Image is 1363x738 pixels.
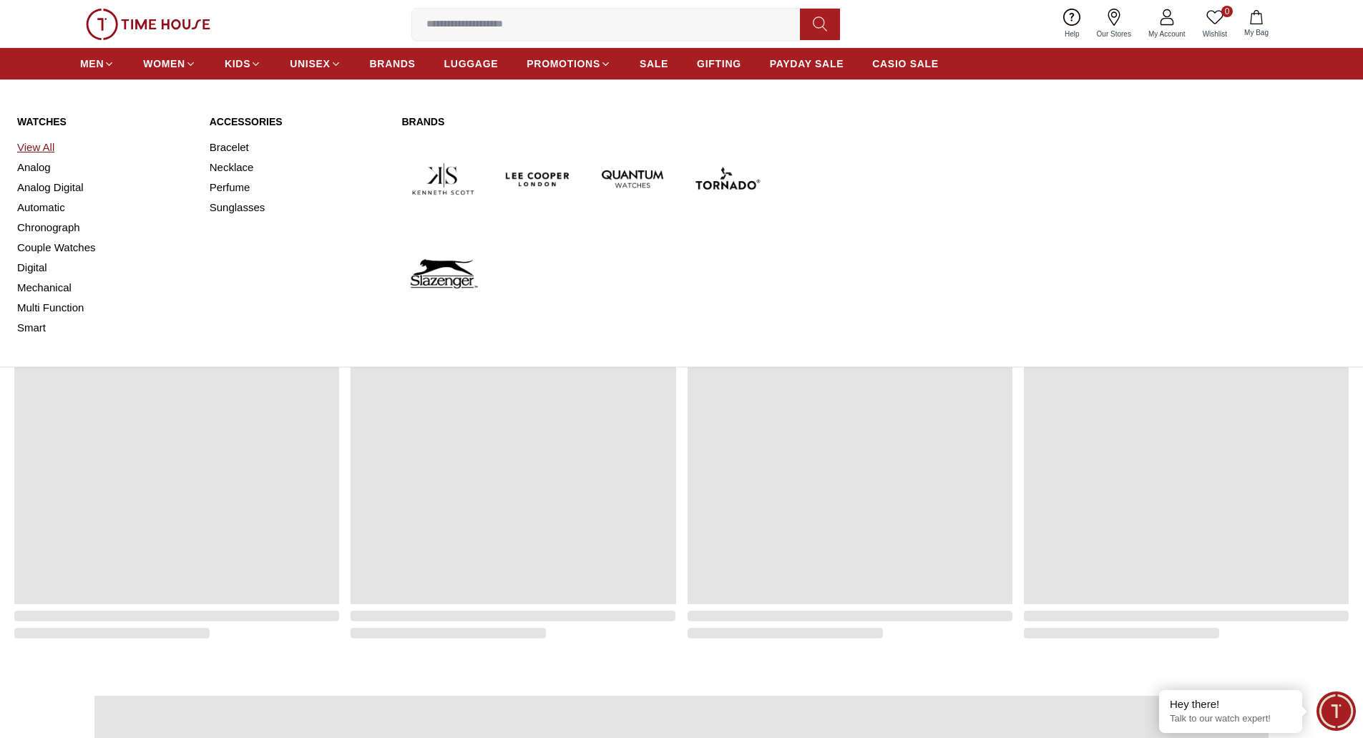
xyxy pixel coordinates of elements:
[872,57,939,71] span: CASIO SALE
[770,57,844,71] span: PAYDAY SALE
[527,57,600,71] span: PROMOTIONS
[17,298,192,318] a: Multi Function
[697,57,741,71] span: GIFTING
[770,51,844,77] a: PAYDAY SALE
[290,51,341,77] a: UNISEX
[17,137,192,157] a: View All
[401,232,484,315] img: Slazenger
[86,9,210,40] img: ...
[17,115,192,129] a: Watches
[80,57,104,71] span: MEN
[370,57,416,71] span: BRANDS
[1221,6,1233,17] span: 0
[1143,29,1191,39] span: My Account
[1170,713,1291,725] p: Talk to our watch expert!
[444,51,499,77] a: LUGGAGE
[401,137,484,220] img: Kenneth Scott
[1088,6,1140,42] a: Our Stores
[17,198,192,218] a: Automatic
[210,137,385,157] a: Bracelet
[1236,7,1277,41] button: My Bag
[872,51,939,77] a: CASIO SALE
[80,51,114,77] a: MEN
[401,115,768,129] a: Brands
[225,51,261,77] a: KIDS
[17,318,192,338] a: Smart
[1239,27,1274,38] span: My Bag
[210,157,385,178] a: Necklace
[17,238,192,258] a: Couple Watches
[1194,6,1236,42] a: 0Wishlist
[640,57,668,71] span: SALE
[290,57,330,71] span: UNISEX
[210,178,385,198] a: Perfume
[370,51,416,77] a: BRANDS
[527,51,611,77] a: PROMOTIONS
[1091,29,1137,39] span: Our Stores
[591,137,674,220] img: Quantum
[210,198,385,218] a: Sunglasses
[1056,6,1088,42] a: Help
[1197,29,1233,39] span: Wishlist
[1059,29,1085,39] span: Help
[697,51,741,77] a: GIFTING
[17,157,192,178] a: Analog
[685,137,768,220] img: Tornado
[210,115,385,129] a: Accessories
[17,258,192,278] a: Digital
[640,51,668,77] a: SALE
[143,57,185,71] span: WOMEN
[143,51,196,77] a: WOMEN
[17,218,192,238] a: Chronograph
[1170,697,1291,712] div: Hey there!
[17,278,192,298] a: Mechanical
[444,57,499,71] span: LUGGAGE
[1316,691,1356,731] div: Chat Widget
[497,137,580,220] img: Lee Cooper
[225,57,250,71] span: KIDS
[17,178,192,198] a: Analog Digital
